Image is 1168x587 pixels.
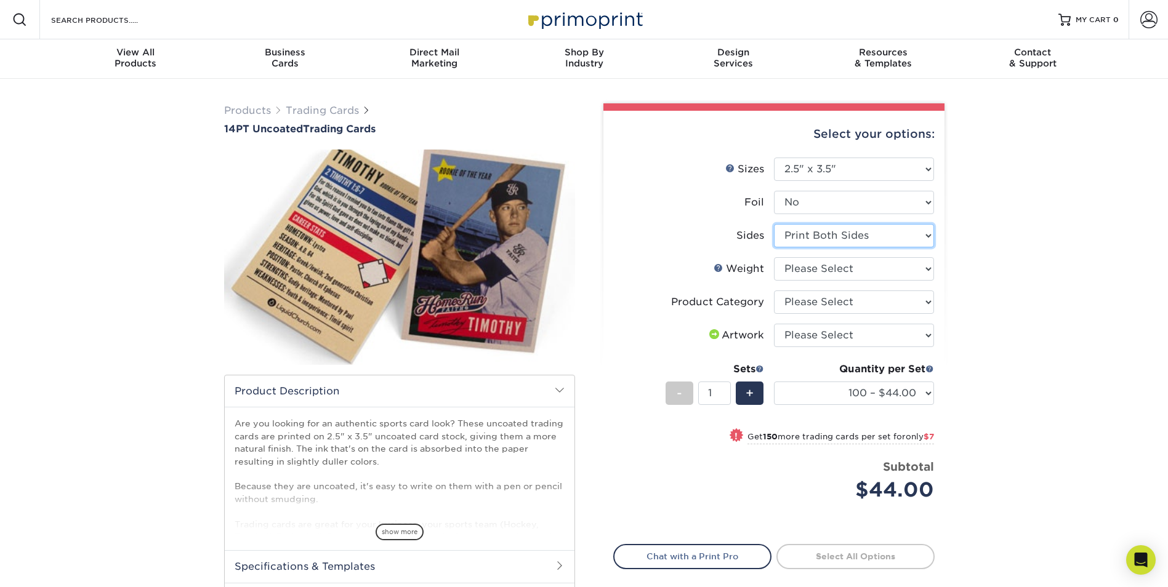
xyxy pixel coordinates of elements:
span: only [906,432,934,441]
a: View AllProducts [61,39,211,79]
h1: Trading Cards [224,123,575,135]
small: Get more trading cards per set for [747,432,934,444]
span: 14PT Uncoated [224,123,303,135]
span: + [746,384,754,402]
div: Quantity per Set [774,362,934,377]
span: Direct Mail [360,47,509,58]
a: 14PT UncoatedTrading Cards [224,123,575,135]
img: 14PT Uncoated 01 [224,136,575,378]
div: $44.00 [783,475,934,505]
div: Open Intercom Messenger [1126,545,1156,575]
h2: Product Description [225,375,574,407]
div: Sets [666,362,764,377]
span: show more [376,524,424,540]
a: Shop ByIndustry [509,39,659,79]
div: Sides [736,228,764,243]
span: Contact [958,47,1108,58]
div: Products [61,47,211,69]
a: Chat with a Print Pro [613,544,771,569]
a: Products [224,105,271,116]
span: - [677,384,682,402]
a: Trading Cards [286,105,359,116]
span: Shop By [509,47,659,58]
a: Resources& Templates [808,39,958,79]
span: $7 [924,432,934,441]
span: Design [659,47,808,58]
span: Resources [808,47,958,58]
span: View All [61,47,211,58]
div: Sizes [725,162,764,177]
span: Business [210,47,360,58]
a: Contact& Support [958,39,1108,79]
input: SEARCH PRODUCTS..... [50,12,170,27]
img: Primoprint [523,6,646,33]
div: Foil [744,195,764,210]
div: Industry [509,47,659,69]
div: Marketing [360,47,509,69]
strong: 150 [763,432,778,441]
div: Select your options: [613,111,935,158]
a: DesignServices [659,39,808,79]
h2: Specifications & Templates [225,550,574,582]
div: Cards [210,47,360,69]
div: Product Category [671,295,764,309]
span: 0 [1113,15,1119,24]
div: & Support [958,47,1108,69]
a: Select All Options [776,544,935,569]
div: & Templates [808,47,958,69]
span: MY CART [1076,15,1111,25]
div: Weight [714,262,764,276]
a: BusinessCards [210,39,360,79]
a: Direct MailMarketing [360,39,509,79]
span: ! [735,429,738,442]
div: Services [659,47,808,69]
strong: Subtotal [883,460,934,473]
p: Are you looking for an authentic sports card look? These uncoated trading cards are printed on 2.... [235,417,565,555]
div: Artwork [707,328,764,343]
